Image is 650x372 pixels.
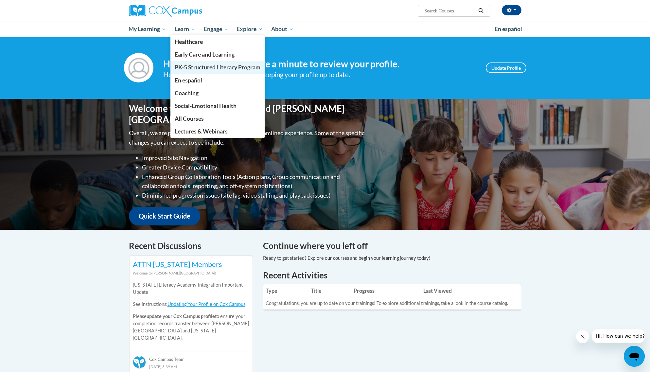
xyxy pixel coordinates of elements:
div: Main menu [119,22,531,37]
span: Early Care and Learning [175,51,235,58]
p: Overall, we are proud to provide you with a more streamlined experience. Some of the specific cha... [129,128,366,147]
span: Explore [237,25,263,33]
img: Cox Campus Team [133,356,146,369]
p: [US_STATE] Literacy Academy Integration Important Update [133,281,249,296]
a: Coaching [170,87,265,99]
span: Lectures & Webinars [175,128,228,135]
h1: Recent Activities [263,269,521,281]
li: Diminished progression issues (site lag, video stalling, and playback issues) [142,191,366,200]
a: Lectures & Webinars [170,125,265,138]
div: Cox Campus Team [133,351,249,363]
a: My Learning [125,22,171,37]
span: Healthcare [175,38,203,45]
h4: Hi [PERSON_NAME]! Take a minute to review your profile. [163,59,476,70]
a: Learn [170,22,200,37]
th: Last Viewed [421,284,511,297]
span: All Courses [175,115,204,122]
th: Type [263,284,308,297]
a: All Courses [170,112,265,125]
span: PK-5 Structured Literacy Program [175,64,260,71]
b: update your Cox Campus profile [147,313,215,319]
h4: Continue where you left off [263,239,521,252]
span: Engage [204,25,228,33]
iframe: Button to launch messaging window [624,346,645,367]
iframe: Message from company [592,329,645,343]
span: Coaching [175,90,199,97]
a: PK-5 Structured Literacy Program [170,61,265,74]
a: Healthcare [170,35,265,48]
iframe: Close message [576,330,589,343]
span: About [271,25,293,33]
a: Social-Emotional Health [170,99,265,112]
td: Congratulations, you are up to date on your trainings! To explore additional trainings, take a lo... [263,297,511,310]
div: Welcome to [PERSON_NAME][GEOGRAPHIC_DATA]! [133,270,249,277]
a: Update Profile [486,62,526,73]
h1: Welcome to the new and improved [PERSON_NAME][GEOGRAPHIC_DATA] [129,103,366,125]
a: Engage [200,22,233,37]
h4: Recent Discussions [129,239,253,252]
input: Search Courses [424,7,476,15]
th: Progress [351,284,421,297]
span: Social-Emotional Health [175,102,237,109]
a: Explore [232,22,267,37]
div: Please to ensure your completion records transfer between [PERSON_NAME][GEOGRAPHIC_DATA] and [US_... [133,277,249,346]
p: See instructions: [133,301,249,308]
a: About [267,22,298,37]
div: [DATE] 3:39 AM [133,363,249,370]
a: Updating Your Profile on Cox Campus [167,301,245,307]
button: Search [476,7,486,15]
li: Enhanced Group Collaboration Tools (Action plans, Group communication and collaboration tools, re... [142,172,366,191]
span: En español [495,26,522,32]
a: En español [170,74,265,87]
span: En español [175,77,202,84]
a: Early Care and Learning [170,48,265,61]
a: Cox Campus [129,5,253,17]
span: My Learning [129,25,166,33]
span: Learn [175,25,195,33]
li: Improved Site Navigation [142,153,366,163]
div: Help improve your experience by keeping your profile up to date. [163,69,476,80]
img: Cox Campus [129,5,202,17]
a: Quick Start Guide [129,207,200,225]
li: Greater Device Compatibility [142,163,366,172]
a: ATTN [US_STATE] Members [133,260,222,269]
a: En español [490,22,526,36]
th: Title [308,284,351,297]
button: Account Settings [502,5,521,15]
img: Profile Image [124,53,153,82]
